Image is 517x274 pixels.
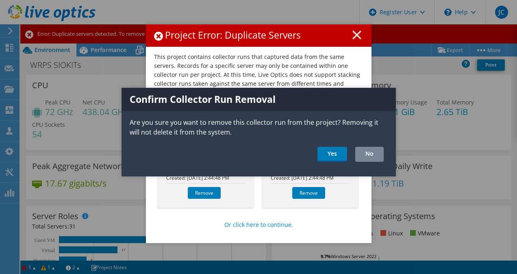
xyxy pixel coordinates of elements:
a: Remove [292,187,325,199]
a: Remove [188,187,221,199]
h1: Project Error: Duplicate Servers [154,30,363,41]
p: Are you sure you want to remove this collector run from the project? Removing it will not delete ... [122,117,396,137]
a: Yes [317,147,347,162]
h1: Confirm Collector Run Removal [122,88,396,111]
p: This project contains collector runs that captured data from the same servers. Records for a spec... [154,52,363,115]
a: Or click here to continue. [224,220,293,229]
li: Created: [DATE] 2:44:48 PM [271,173,351,184]
a: No [355,147,384,162]
li: Created: [DATE] 2:44:48 PM [166,173,246,184]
